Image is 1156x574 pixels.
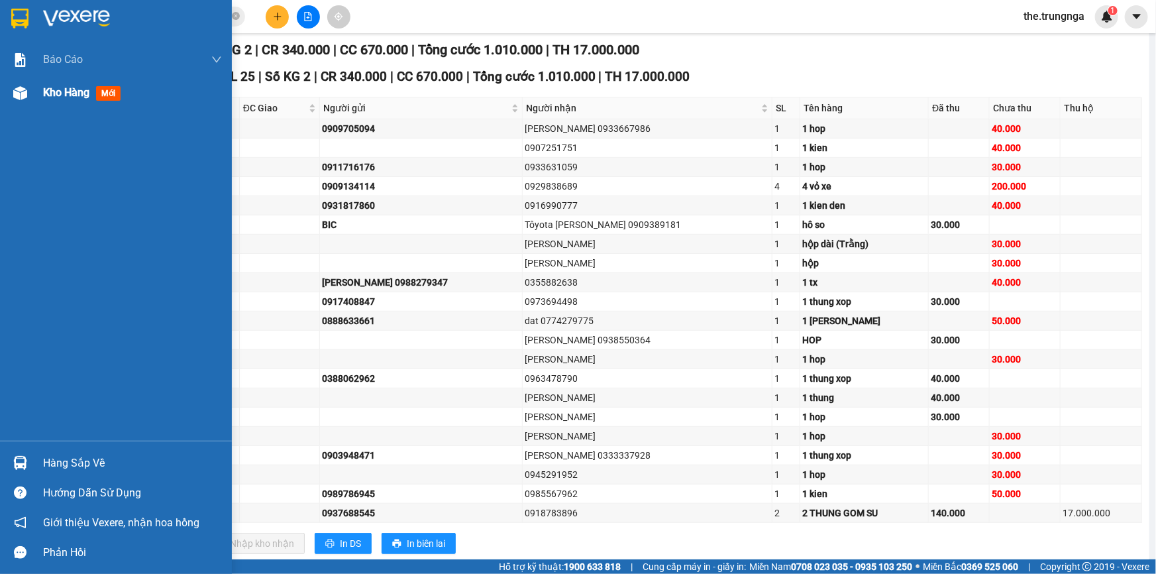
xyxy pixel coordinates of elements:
div: 30.000 [931,294,987,309]
span: aim [334,12,343,21]
span: ĐC Giao [243,101,306,115]
div: 17.000.000 [1063,506,1139,520]
span: | [599,69,602,84]
div: 40.000 [992,141,1058,155]
button: plus [266,5,289,29]
span: Người gửi [323,101,509,115]
div: 40.000 [992,275,1058,290]
span: Miền Nam [749,559,912,574]
span: | [258,69,262,84]
div: 30.000 [992,256,1058,270]
div: Tôyota [PERSON_NAME] 0909389181 [525,217,770,232]
span: mới [96,86,121,101]
span: printer [392,539,401,549]
div: 1 tx [802,275,926,290]
div: 30.000 [931,217,987,232]
span: TH 17.000.000 [605,69,690,84]
div: 0945291952 [525,467,770,482]
span: printer [325,539,335,549]
div: 1 [774,333,798,347]
div: 1 [774,217,798,232]
div: 0973694498 [525,294,770,309]
div: 1 [774,371,798,386]
span: Giới thiệu Vexere, nhận hoa hồng [43,514,199,531]
div: 30.000 [992,429,1058,443]
span: close-circle [232,12,240,20]
span: copyright [1082,562,1092,571]
div: BIC [322,217,520,232]
div: 1 [774,294,798,309]
div: 0388062962 [322,371,520,386]
div: 0888633661 [322,314,520,328]
div: 1 [774,198,798,213]
div: 40.000 [992,121,1058,136]
span: down [211,54,222,65]
th: Chưa thu [990,97,1061,119]
div: [PERSON_NAME] [525,237,770,251]
th: Tên hàng [800,97,929,119]
div: 30.000 [992,352,1058,367]
div: 0929838689 [525,179,770,194]
div: 1 hop [802,121,926,136]
button: aim [327,5,350,29]
div: Hướng dẫn sử dụng [43,483,222,503]
span: | [546,42,549,58]
div: 0918783896 [525,506,770,520]
div: 200.000 [992,179,1058,194]
th: Thu hộ [1061,97,1142,119]
span: Tổng cước 1.010.000 [418,42,543,58]
div: 30.000 [992,448,1058,463]
strong: 0708 023 035 - 0935 103 250 [791,561,912,572]
div: [PERSON_NAME] [525,410,770,424]
div: 1 hop [802,467,926,482]
div: hộp dài (Trằng) [802,237,926,251]
div: 30.000 [931,410,987,424]
div: 40.000 [931,390,987,405]
div: [PERSON_NAME] [525,390,770,405]
button: caret-down [1125,5,1148,29]
div: 1 hop [802,160,926,174]
span: | [255,42,258,58]
div: 0903948471 [322,448,520,463]
strong: 1900 633 818 [564,561,621,572]
div: 1 [774,275,798,290]
div: 1 hop [802,429,926,443]
span: the.trungnga [1013,8,1095,25]
span: Miền Bắc [923,559,1018,574]
div: 1 hop [802,410,926,424]
button: file-add [297,5,320,29]
div: 1 [774,160,798,174]
span: Người nhận [526,101,759,115]
div: 1 [774,121,798,136]
div: 30.000 [931,333,987,347]
div: 1 [PERSON_NAME] [802,314,926,328]
div: 0907251751 [525,141,770,155]
div: 0933631059 [525,160,770,174]
span: Hỗ trợ kỹ thuật: [499,559,621,574]
div: 0931817860 [322,198,520,213]
span: | [411,42,415,58]
div: 0963478790 [525,371,770,386]
div: 40.000 [992,198,1058,213]
img: solution-icon [13,53,27,67]
th: Đã thu [929,97,990,119]
div: 1 kien [802,487,926,501]
div: [PERSON_NAME] 0988279347 [322,275,520,290]
div: [PERSON_NAME] 0938550364 [525,333,770,347]
div: 30.000 [992,160,1058,174]
span: CR 340.000 [321,69,387,84]
button: printerIn biên lai [382,533,456,554]
div: hộp [802,256,926,270]
div: hô so [802,217,926,232]
div: 2 [774,506,798,520]
div: 1 [774,487,798,501]
span: plus [273,12,282,21]
div: 0937688545 [322,506,520,520]
div: 2 THUNG GOM SU [802,506,926,520]
span: | [631,559,633,574]
img: logo-vxr [11,9,28,29]
div: [PERSON_NAME] 0333337928 [525,448,770,463]
span: In biên lai [407,536,445,551]
div: 1 kien [802,141,926,155]
div: 0355882638 [525,275,770,290]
